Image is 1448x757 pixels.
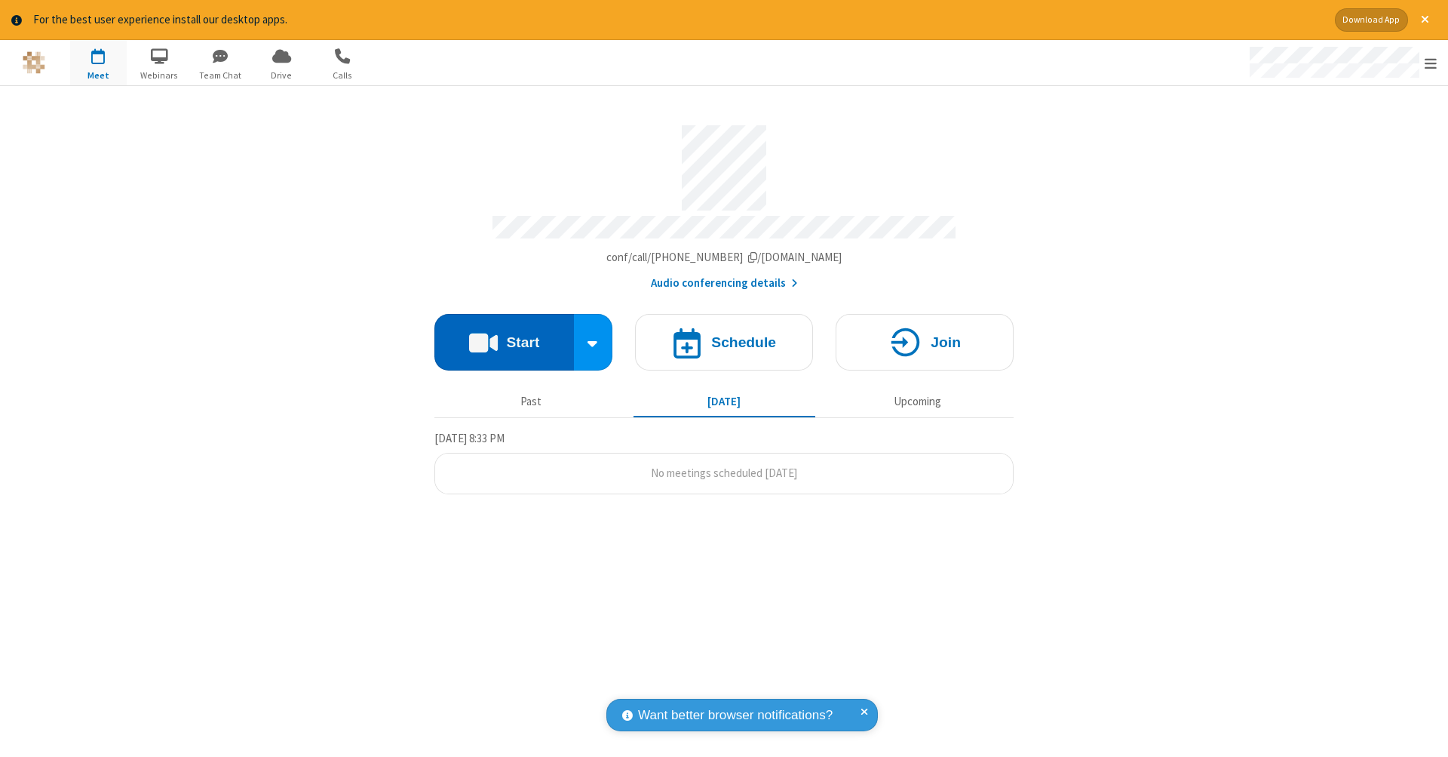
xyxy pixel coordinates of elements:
button: Download App [1335,8,1408,32]
img: QA Selenium DO NOT DELETE OR CHANGE [23,51,45,74]
span: Meet [70,69,127,82]
button: Start [434,314,574,371]
button: Past [440,388,622,417]
section: Today's Meetings [434,429,1014,494]
h4: Start [506,335,539,349]
div: For the best user experience install our desktop apps. [33,11,1324,29]
button: [DATE] [633,388,815,417]
button: Join [836,314,1014,371]
button: Schedule [635,314,813,371]
button: Copy my meeting room linkCopy my meeting room link [606,249,842,266]
span: Drive [253,69,310,82]
h4: Join [931,335,961,349]
span: Team Chat [192,69,249,82]
button: Close alert [1413,8,1437,32]
h4: Schedule [711,335,776,349]
span: Calls [314,69,371,82]
button: Logo [5,40,62,85]
span: Want better browser notifications? [638,706,833,725]
button: Audio conferencing details [651,275,798,292]
div: Open menu [1235,40,1448,85]
span: No meetings scheduled [DATE] [651,466,797,480]
section: Account details [434,114,1014,291]
span: Webinars [131,69,188,82]
button: Upcoming [827,388,1008,417]
span: Copy my meeting room link [606,250,842,264]
div: Start conference options [574,314,613,371]
span: [DATE] 8:33 PM [434,431,505,445]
